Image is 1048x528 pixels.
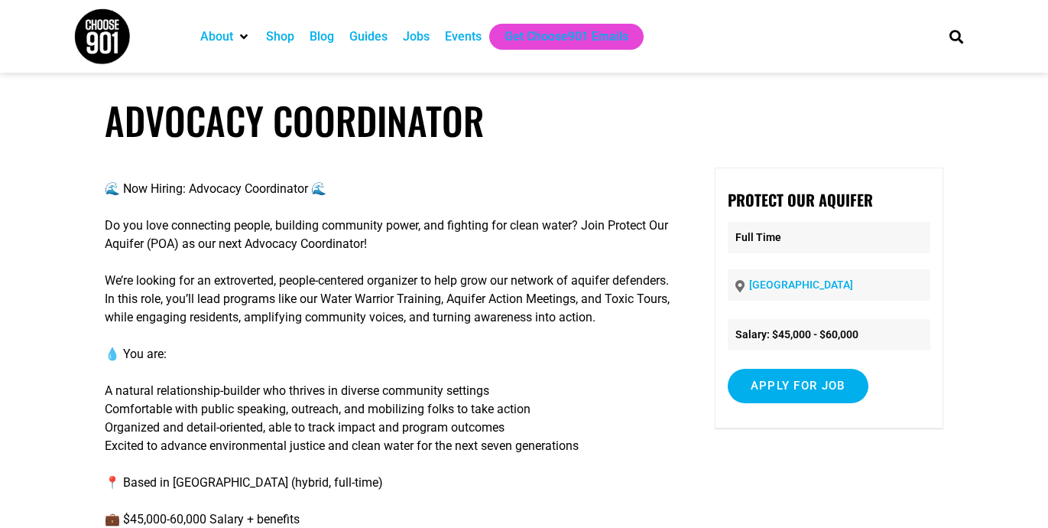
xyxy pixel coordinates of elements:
[728,369,868,403] input: Apply for job
[105,474,673,492] p: 📍 Based in [GEOGRAPHIC_DATA] (hybrid, full-time)
[105,382,673,455] p: A natural relationship-builder who thrives in diverse community settings Comfortable with public ...
[105,272,673,327] p: We’re looking for an extroverted, people-centered organizer to help grow our network of aquifer d...
[943,24,969,49] div: Search
[728,319,930,350] li: Salary: $45,000 - $60,000
[105,180,673,198] p: 🌊 Now Hiring: Advocacy Coordinator 🌊
[403,28,430,46] a: Jobs
[349,28,388,46] a: Guides
[310,28,334,46] a: Blog
[505,28,628,46] a: Get Choose901 Emails
[445,28,482,46] a: Events
[193,24,258,50] div: About
[728,222,930,253] p: Full Time
[105,217,673,253] p: Do you love connecting people, building community power, and fighting for clean water? Join Prote...
[200,28,233,46] a: About
[105,98,943,143] h1: Advocacy Coordinator
[193,24,923,50] nav: Main nav
[749,279,853,291] a: [GEOGRAPHIC_DATA]
[728,188,873,211] strong: Protect Our Aquifer
[105,345,673,363] p: 💧 You are:
[266,28,294,46] a: Shop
